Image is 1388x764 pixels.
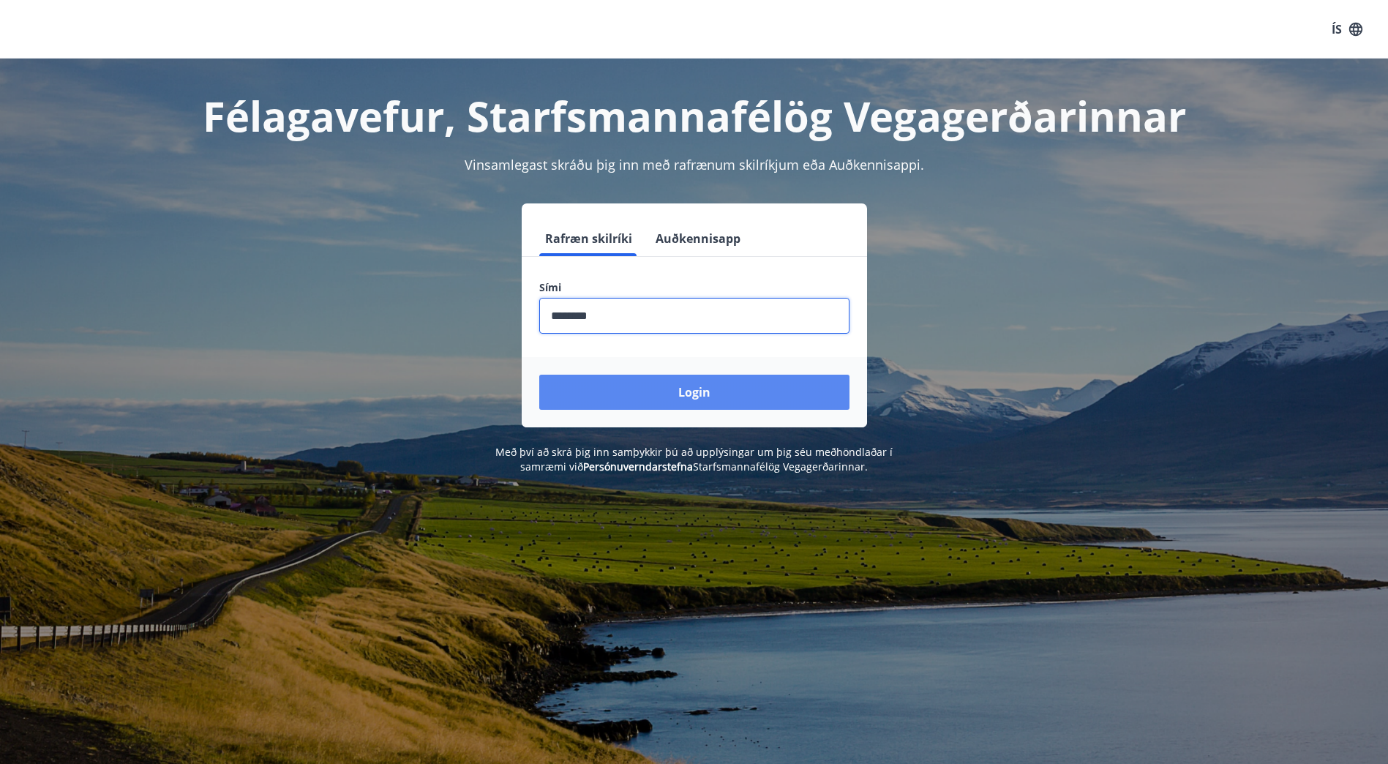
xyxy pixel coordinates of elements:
a: Persónuverndarstefna [583,460,693,473]
button: Rafræn skilríki [539,221,638,256]
span: Vinsamlegast skráðu þig inn með rafrænum skilríkjum eða Auðkennisappi. [465,156,924,173]
span: Með því að skrá þig inn samþykkir þú að upplýsingar um þig séu meðhöndlaðar í samræmi við Starfsm... [495,445,893,473]
label: Sími [539,280,849,295]
h1: Félagavefur, Starfsmannafélög Vegagerðarinnar [185,88,1204,143]
button: Login [539,375,849,410]
button: Auðkennisapp [650,221,746,256]
button: ÍS [1324,16,1370,42]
